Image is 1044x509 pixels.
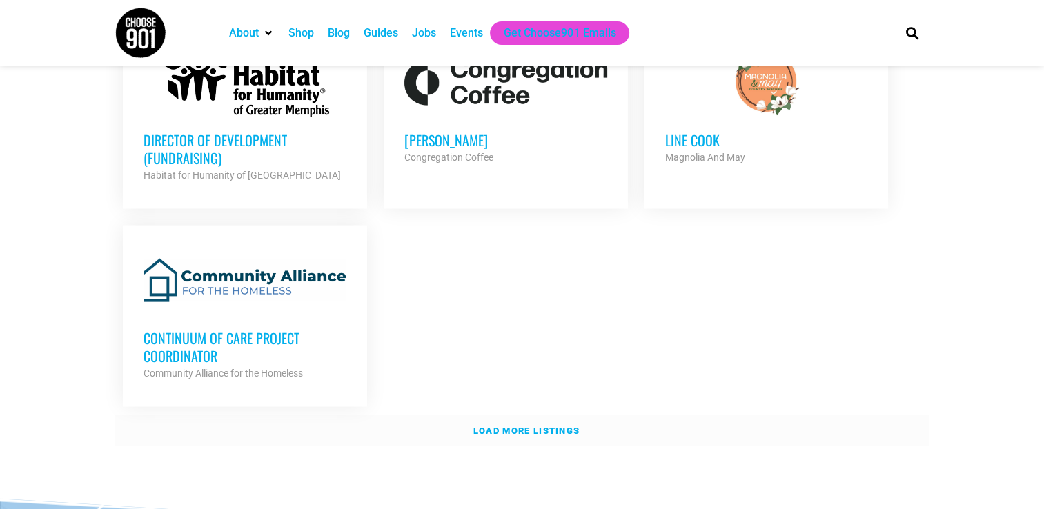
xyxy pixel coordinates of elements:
a: Line cook Magnolia And May [644,28,888,186]
strong: Congregation Coffee [404,152,493,163]
a: Load more listings [115,415,929,447]
a: [PERSON_NAME] Congregation Coffee [384,28,628,186]
a: Director of Development (Fundraising) Habitat for Humanity of [GEOGRAPHIC_DATA] [123,28,367,204]
a: About [229,25,259,41]
a: Blog [328,25,350,41]
a: Jobs [412,25,436,41]
strong: Load more listings [473,426,580,436]
div: Search [900,21,923,44]
h3: Director of Development (Fundraising) [144,131,346,167]
a: Continuum of Care Project Coordinator Community Alliance for the Homeless [123,226,367,402]
strong: Habitat for Humanity of [GEOGRAPHIC_DATA] [144,170,341,181]
a: Get Choose901 Emails [504,25,615,41]
nav: Main nav [222,21,882,45]
div: About [222,21,282,45]
h3: Line cook [664,131,867,149]
a: Guides [364,25,398,41]
h3: [PERSON_NAME] [404,131,607,149]
strong: Community Alliance for the Homeless [144,368,303,379]
strong: Magnolia And May [664,152,745,163]
a: Events [450,25,483,41]
h3: Continuum of Care Project Coordinator [144,329,346,365]
a: Shop [288,25,314,41]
